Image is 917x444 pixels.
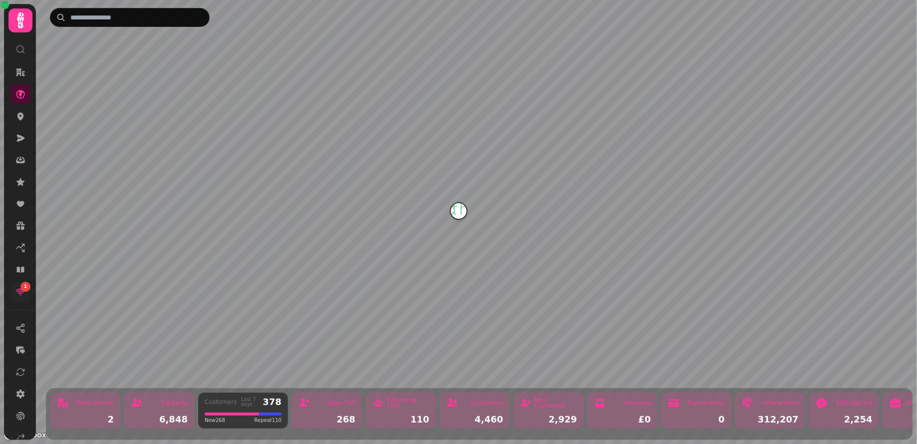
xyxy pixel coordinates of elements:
div: Last 7 days [241,397,259,407]
div: Contacts [161,400,188,406]
div: 4,460 [446,415,503,424]
div: SMS Opt-ins [836,400,873,406]
div: Revenue [625,400,651,406]
div: 0 [668,415,725,424]
div: £0 [594,415,651,424]
div: 378 [263,398,282,407]
span: Repeat 110 [255,417,282,424]
div: Returning (7d) [387,397,429,409]
div: Customers [205,399,237,405]
div: 110 [372,415,429,424]
div: 268 [299,415,355,424]
div: 6,848 [131,415,188,424]
div: 2,929 [520,415,577,424]
div: Interactions [763,400,799,406]
div: New (7d) [328,400,355,406]
div: 312,207 [742,415,799,424]
div: 2,254 [816,415,873,424]
span: 1 [24,283,27,290]
div: Transactions [687,400,725,406]
div: Map marker [451,203,467,222]
div: Total Venues [76,400,114,406]
div: 2 [57,415,114,424]
button: Project House [451,203,467,219]
a: 1 [10,282,30,302]
div: New Customers [534,397,577,409]
div: Customers [471,400,503,406]
span: New 268 [205,417,225,424]
a: Mapbox logo [3,430,47,441]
